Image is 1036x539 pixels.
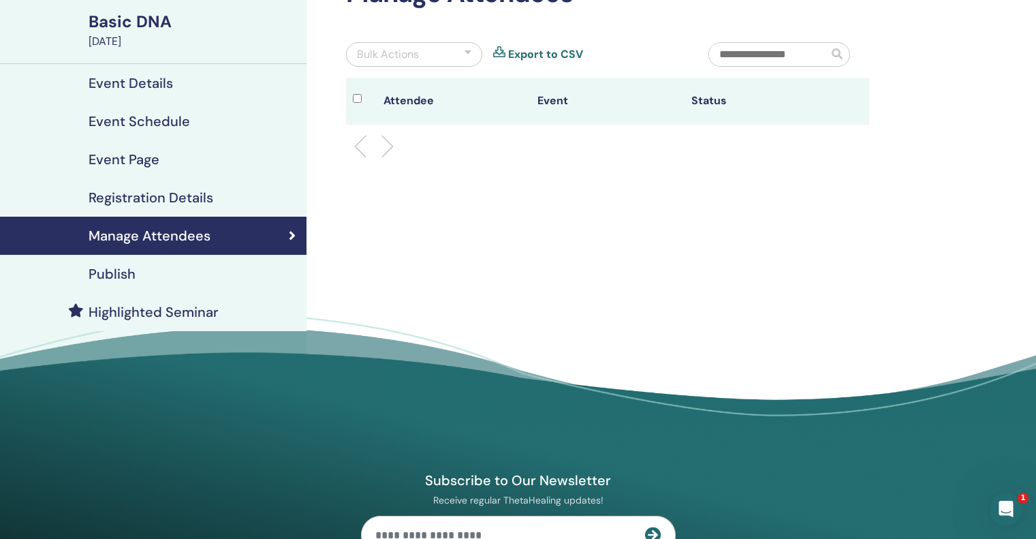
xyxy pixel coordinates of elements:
h4: Manage Attendees [89,228,210,244]
th: Status [685,78,838,125]
h4: Event Page [89,151,159,168]
h4: Event Schedule [89,113,190,129]
th: Event [531,78,685,125]
a: Export to CSV [508,46,583,63]
a: Basic DNA[DATE] [80,10,307,50]
p: Receive regular ThetaHealing updates! [361,494,676,506]
span: 1 [1018,493,1029,504]
div: [DATE] [89,33,298,50]
iframe: Intercom live chat [990,493,1022,525]
h4: Event Details [89,75,173,91]
th: Attendee [377,78,531,125]
h4: Publish [89,266,136,282]
h4: Subscribe to Our Newsletter [361,472,676,489]
div: Bulk Actions [357,46,419,63]
div: Basic DNA [89,10,298,33]
h4: Highlighted Seminar [89,304,219,320]
h4: Registration Details [89,189,213,206]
